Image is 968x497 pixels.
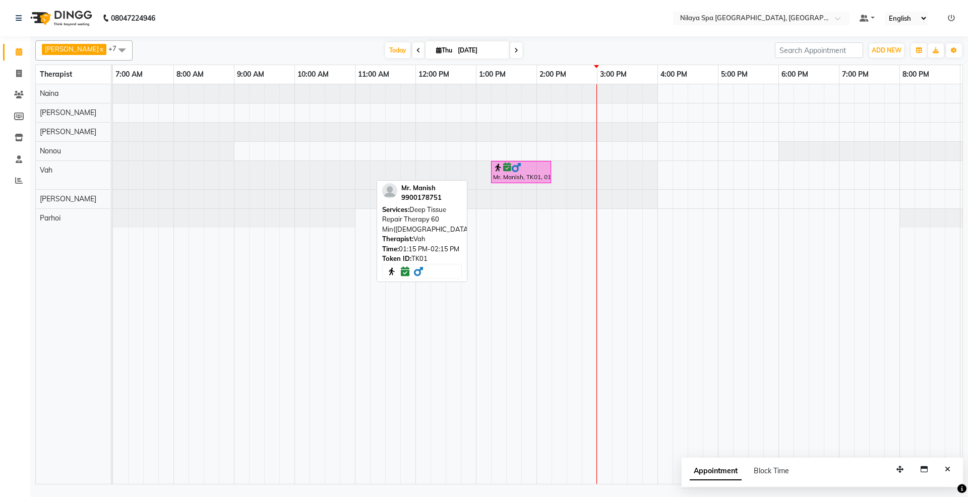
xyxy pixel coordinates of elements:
a: 8:00 PM [900,67,932,82]
span: ADD NEW [872,46,901,54]
input: Search Appointment [775,42,863,58]
a: 7:00 AM [113,67,145,82]
a: 9:00 AM [234,67,267,82]
a: 2:00 PM [537,67,569,82]
a: 1:00 PM [476,67,508,82]
span: [PERSON_NAME] [40,194,96,203]
div: 01:15 PM-02:15 PM [382,244,462,254]
span: Therapist [40,70,72,79]
span: Parhoi [40,213,60,223]
span: Naina [40,89,58,98]
a: 6:00 PM [779,67,811,82]
span: Appointment [690,462,742,480]
a: 8:00 AM [174,67,206,82]
span: Time: [382,245,399,253]
a: 4:00 PM [658,67,690,82]
span: Block Time [754,466,789,475]
span: Vah [40,165,52,175]
b: 08047224946 [111,4,155,32]
input: 2025-09-04 [455,43,505,58]
span: Token ID: [382,254,411,262]
a: x [99,45,103,53]
span: Nonou [40,146,61,155]
span: Deep Tissue Repair Therapy 60 Min([DEMOGRAPHIC_DATA]) [382,205,472,233]
button: Close [940,462,955,477]
span: [PERSON_NAME] [45,45,99,53]
a: 3:00 PM [597,67,629,82]
div: Mr. Manish, TK01, 01:15 PM-02:15 PM, Deep Tissue Repair Therapy 60 Min([DEMOGRAPHIC_DATA]) [492,162,550,182]
a: 11:00 AM [355,67,392,82]
img: profile [382,183,397,198]
span: [PERSON_NAME] [40,127,96,136]
a: 10:00 AM [295,67,331,82]
a: 5:00 PM [718,67,750,82]
span: [PERSON_NAME] [40,108,96,117]
img: logo [26,4,95,32]
div: Vah [382,234,462,244]
span: Services: [382,205,409,213]
div: 9900178751 [401,193,442,203]
span: +7 [108,44,124,52]
button: ADD NEW [869,43,904,58]
div: TK01 [382,254,462,264]
span: Mr. Manish [401,184,436,192]
a: 12:00 PM [416,67,452,82]
span: Therapist: [382,235,413,243]
a: 7:00 PM [839,67,871,82]
span: Today [385,42,410,58]
span: Thu [434,46,455,54]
